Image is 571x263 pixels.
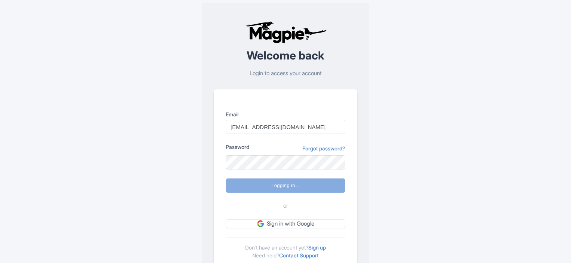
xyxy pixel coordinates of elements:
input: Logging in... [226,178,345,193]
a: Sign up [308,244,326,251]
label: Email [226,110,345,118]
input: you@example.com [226,120,345,134]
a: Forgot password? [302,144,345,152]
div: Don't have an account yet? Need help? [226,237,345,259]
a: Contact Support [279,252,319,259]
label: Password [226,143,249,151]
p: Login to access your account [214,69,357,78]
h2: Welcome back [214,49,357,62]
img: google.svg [257,220,264,227]
img: logo-ab69f6fb50320c5b225c76a69d11143b.png [244,21,328,43]
a: Sign in with Google [226,219,345,229]
span: or [283,202,288,210]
